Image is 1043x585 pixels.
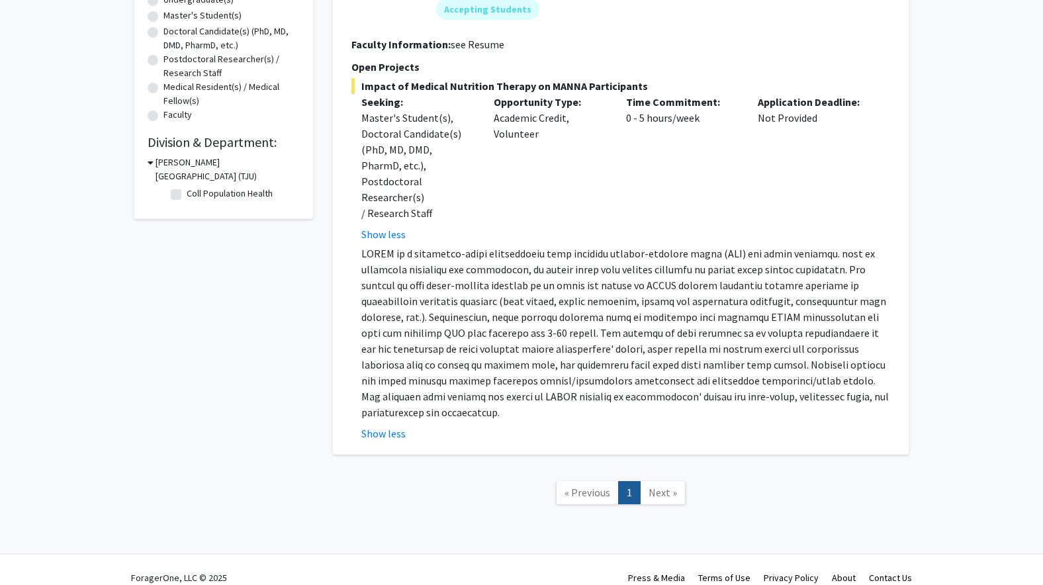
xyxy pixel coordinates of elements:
button: Show less [361,426,406,441]
p: Seeking: [361,94,474,110]
a: About [832,572,856,584]
p: Opportunity Type: [494,94,606,110]
a: Terms of Use [698,572,750,584]
a: Next Page [640,481,686,504]
span: Impact of Medical Nutrition Therapy on MANNA Participants [351,78,890,94]
div: 0 - 5 hours/week [616,94,748,242]
span: « Previous [565,486,610,499]
a: Contact Us [869,572,912,584]
h3: [PERSON_NAME][GEOGRAPHIC_DATA] (TJU) [156,156,300,183]
p: Time Commitment: [626,94,739,110]
p: Open Projects [351,59,890,75]
label: Doctoral Candidate(s) (PhD, MD, DMD, PharmD, etc.) [163,24,300,52]
div: Not Provided [748,94,880,242]
nav: Page navigation [333,468,909,521]
iframe: Chat [10,525,56,575]
fg-read-more: see Resume [451,38,504,51]
div: Master's Student(s), Doctoral Candidate(s) (PhD, MD, DMD, PharmD, etc.), Postdoctoral Researcher(... [361,110,474,221]
label: Medical Resident(s) / Medical Fellow(s) [163,80,300,108]
b: Faculty Information: [351,38,451,51]
span: Next » [649,486,677,499]
a: Press & Media [628,572,685,584]
label: Master's Student(s) [163,9,242,22]
button: Show less [361,226,406,242]
label: Coll Population Health [187,187,273,201]
div: Academic Credit, Volunteer [484,94,616,242]
label: Postdoctoral Researcher(s) / Research Staff [163,52,300,80]
h2: Division & Department: [148,134,300,150]
label: Faculty [163,108,192,122]
p: LOREM ip d sitametco-adipi elitseddoeiu temp incididu utlabor-etdolore magna (ALI) eni admin veni... [361,246,890,420]
a: Previous Page [556,481,619,504]
p: Application Deadline: [758,94,870,110]
a: 1 [618,481,641,504]
a: Privacy Policy [764,572,819,584]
